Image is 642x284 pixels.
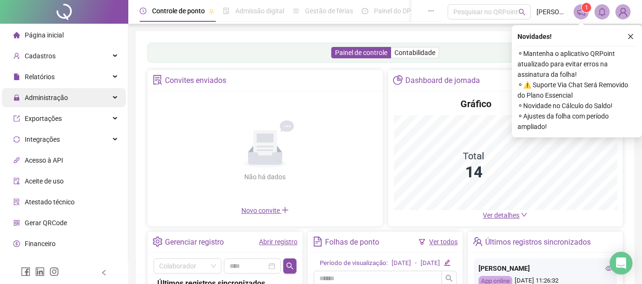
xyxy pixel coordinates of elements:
span: ⚬ Ajustes da folha com período ampliado! [517,111,636,132]
span: facebook [21,267,30,276]
span: filter [419,238,425,245]
span: Integrações [25,136,60,143]
div: Não há dados [221,172,309,182]
span: Painel de controle [335,49,387,56]
span: pie-chart [393,75,403,85]
span: solution [13,199,20,205]
span: pushpin [209,9,214,14]
span: Administração [25,94,68,101]
span: ⚬ Novidade no Cálculo do Saldo! [517,101,636,111]
div: Open Intercom Messenger [610,252,632,275]
div: Folhas de ponto [325,234,379,250]
span: ellipsis [428,8,434,14]
span: Admissão digital [235,7,284,15]
span: Ver detalhes [483,211,519,219]
span: dashboard [362,8,368,14]
span: sun [293,8,299,14]
span: bell [598,8,606,16]
span: lock [13,94,20,101]
span: Relatórios [25,73,55,81]
a: Ver todos [429,238,458,246]
span: file-text [313,237,323,247]
span: ⚬ ⚠️ Suporte Via Chat Será Removido do Plano Essencial [517,80,636,101]
h4: Gráfico [460,97,491,110]
span: search [518,9,526,16]
span: Controle de ponto [152,7,205,15]
span: search [445,275,453,282]
span: search [286,262,294,270]
span: down [521,211,527,218]
div: [PERSON_NAME] [479,263,612,274]
span: setting [153,237,163,247]
span: file [13,73,20,80]
span: left [101,269,107,276]
span: sync [13,136,20,143]
span: clock-circle [140,8,146,14]
span: user-add [13,53,20,59]
span: ⚬ Mantenha o aplicativo QRPoint atualizado para evitar erros na assinatura da folha! [517,48,636,80]
span: qrcode [13,220,20,226]
span: close [627,33,634,40]
img: 57537 [616,5,630,19]
span: Cadastros [25,52,56,60]
sup: 1 [582,3,591,12]
a: Ver detalhes down [483,211,527,219]
span: Financeiro [25,240,56,247]
span: notification [577,8,585,16]
span: solution [153,75,163,85]
span: export [13,115,20,122]
span: Exportações [25,115,62,122]
div: - [415,258,417,268]
span: home [13,32,20,38]
span: Acesso à API [25,156,63,164]
span: team [473,237,483,247]
div: [DATE] [392,258,411,268]
div: Período de visualização: [320,258,388,268]
span: file-done [223,8,230,14]
span: audit [13,178,20,184]
span: eye [605,265,612,272]
span: 1 [585,4,588,11]
div: [DATE] [421,258,440,268]
span: Página inicial [25,31,64,39]
span: Gerar QRCode [25,219,67,227]
span: dollar [13,240,20,247]
div: Dashboard de jornada [405,73,480,89]
div: Gerenciar registro [165,234,224,250]
span: linkedin [35,267,45,276]
span: Aceite de uso [25,177,64,185]
div: Últimos registros sincronizados [485,234,591,250]
span: instagram [49,267,59,276]
span: plus [281,206,289,214]
div: Convites enviados [165,73,226,89]
span: api [13,157,20,164]
a: Abrir registro [259,238,297,246]
span: [PERSON_NAME] [537,7,568,17]
span: edit [444,259,450,266]
span: Contabilidade [394,49,435,56]
span: Atestado técnico [25,198,75,206]
span: Gestão de férias [305,7,353,15]
span: Novidades ! [517,31,552,42]
span: Novo convite [241,207,289,214]
span: Central de ajuda [25,261,73,268]
span: Painel do DP [374,7,411,15]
